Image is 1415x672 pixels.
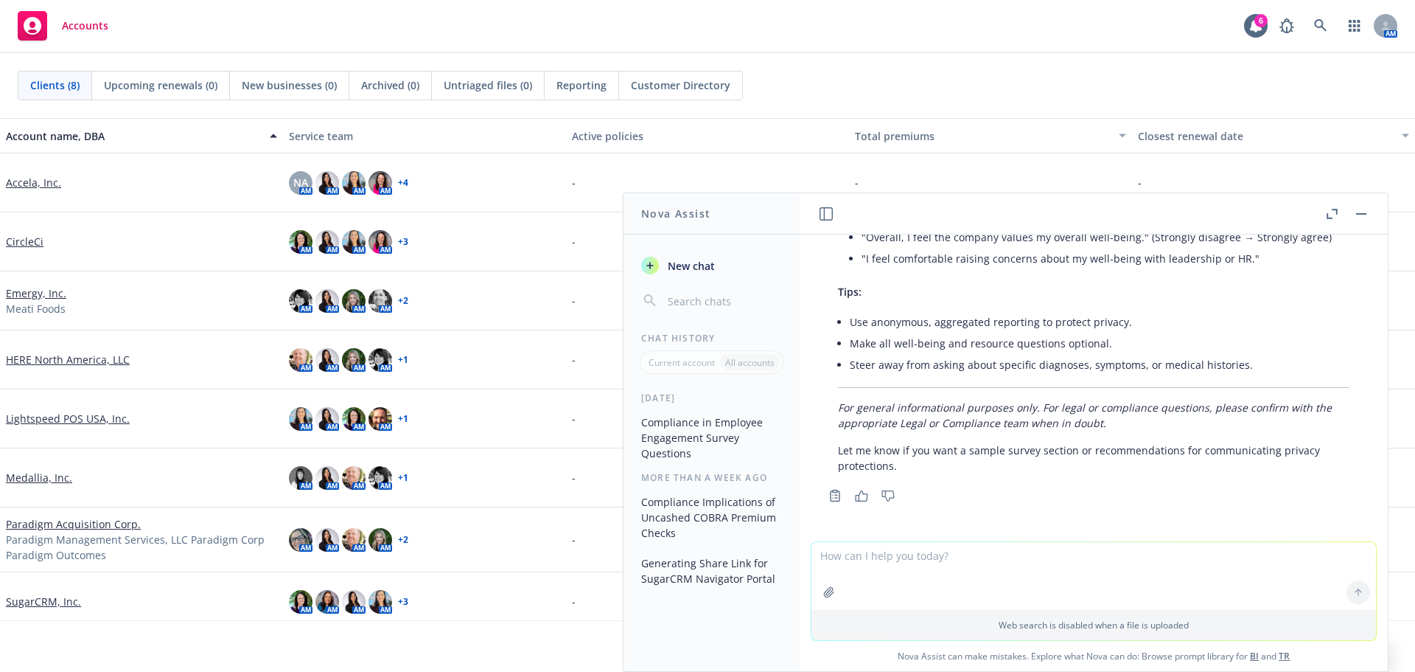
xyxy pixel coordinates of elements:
[315,171,339,195] img: photo
[631,77,730,93] span: Customer Directory
[6,175,61,190] a: Accela, Inc.
[315,590,339,614] img: photo
[566,118,849,153] button: Active policies
[315,230,339,254] img: photo
[315,466,339,490] img: photo
[289,407,312,431] img: photo
[12,5,114,46] a: Accounts
[6,470,72,485] a: Medallia, Inc.
[1132,118,1415,153] button: Closest renewal date
[444,77,532,93] span: Untriaged files (0)
[242,77,337,93] span: New businesses (0)
[62,20,108,32] span: Accounts
[6,128,261,144] div: Account name, DBA
[556,77,607,93] span: Reporting
[315,407,339,431] img: photo
[862,248,1349,269] li: "I feel comfortable raising concerns about my well-being with leadership or HR."
[342,348,366,372] img: photo
[572,594,576,609] span: -
[368,528,392,552] img: photo
[1138,128,1393,144] div: Closest renewal date
[293,175,308,190] span: NA
[289,289,312,313] img: photo
[398,536,408,544] a: + 2
[6,352,130,367] a: HERE North America, LLC
[572,128,843,144] div: Active policies
[838,443,1349,474] p: Let me know if you want a sample survey section or recommendations for communicating privacy prot...
[315,348,339,372] img: photo
[6,234,43,249] a: CircleCi
[315,528,339,552] img: photo
[368,348,392,372] img: photo
[342,528,366,552] img: photo
[838,401,1332,430] em: For general informational purposes only. For legal or compliance questions, please confirm with t...
[572,532,576,547] span: -
[862,226,1349,248] li: "Overall, I feel the company values my overall well-being." (Strongly disagree → Strongly agree)
[342,289,366,313] img: photo
[806,641,1382,671] span: Nova Assist can make mistakes. Explore what Nova can do: Browse prompt library for and
[342,590,366,614] img: photo
[820,619,1367,631] p: Web search is disabled when a file is uploaded
[572,470,576,485] span: -
[6,532,277,563] span: Paradigm Management Services, LLC Paradigm Corp Paradigm Outcomes
[398,474,408,482] a: + 1
[289,528,312,552] img: photo
[361,77,419,93] span: Archived (0)
[368,407,392,431] img: photo
[6,594,81,609] a: SugarCRM, Inc.
[1138,175,1142,190] span: -
[849,118,1132,153] button: Total premiums
[1306,11,1335,41] a: Search
[1340,11,1369,41] a: Switch app
[6,301,66,316] span: Meati Foods
[635,410,788,465] button: Compliance in Employee Engagement Survey Questions
[30,77,80,93] span: Clients (8)
[368,171,392,195] img: photo
[6,285,66,301] a: Emergy, Inc.
[289,348,312,372] img: photo
[838,285,862,299] span: Tips:
[283,118,566,153] button: Service team
[398,179,408,187] a: + 4
[649,356,715,369] p: Current account
[104,77,217,93] span: Upcoming renewals (0)
[289,466,312,490] img: photo
[850,333,1349,354] li: Make all well-being and resource questions optional.
[623,392,800,404] div: [DATE]
[635,551,788,591] button: Generating Share Link for SugarCRM Navigator Portal
[635,490,788,545] button: Compliance Implications of Uncashed COBRA Premium Checks
[342,230,366,254] img: photo
[342,466,366,490] img: photo
[398,356,408,364] a: + 1
[665,291,782,311] input: Search chats
[572,293,576,308] span: -
[641,206,710,221] h1: Nova Assist
[623,471,800,484] div: More than a week ago
[368,289,392,313] img: photo
[1250,650,1259,662] a: BI
[876,485,900,506] button: Thumbs down
[725,356,775,369] p: All accounts
[623,332,800,344] div: Chat History
[572,234,576,249] span: -
[289,128,560,144] div: Service team
[6,411,130,426] a: Lightspeed POS USA, Inc.
[342,171,366,195] img: photo
[572,175,576,190] span: -
[342,407,366,431] img: photo
[572,352,576,367] span: -
[850,311,1349,333] li: Use anonymous, aggregated reporting to protect privacy.
[1272,11,1302,41] a: Report a Bug
[398,297,408,305] a: + 2
[398,238,408,246] a: + 3
[1254,14,1268,27] div: 6
[572,411,576,426] span: -
[368,230,392,254] img: photo
[855,128,1110,144] div: Total premiums
[1279,650,1290,662] a: TR
[665,258,715,274] span: New chat
[368,466,392,490] img: photo
[315,289,339,313] img: photo
[398,415,408,423] a: + 1
[368,590,392,614] img: photo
